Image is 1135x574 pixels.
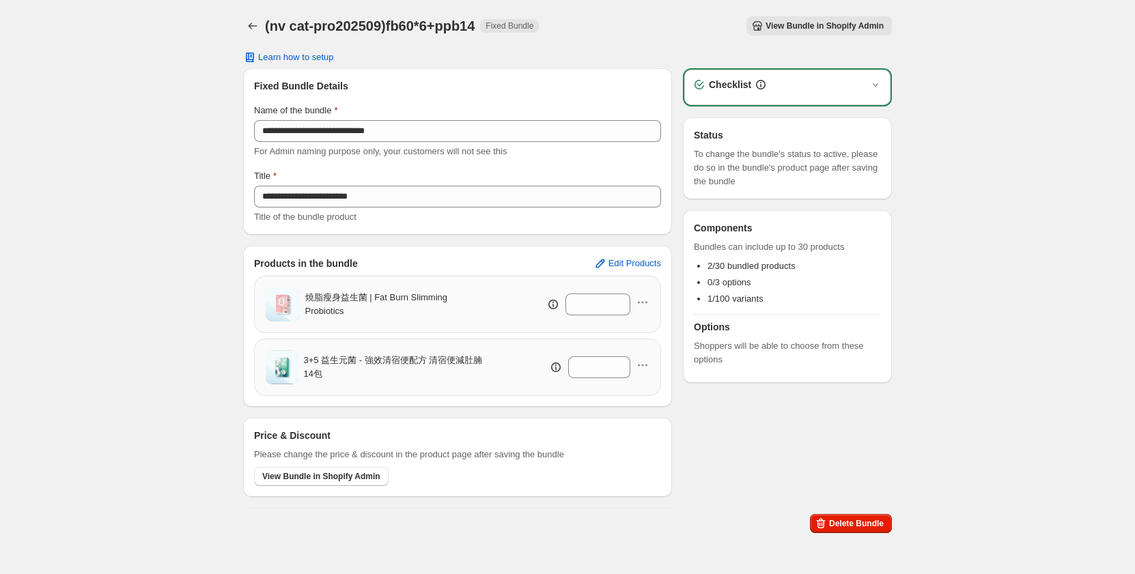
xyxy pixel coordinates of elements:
span: 1/100 variants [707,293,763,304]
span: To change the bundle's status to active, please do so in the bundle's product page after saving t... [694,147,881,188]
h3: Checklist [709,78,751,91]
span: 3+5 益生元菌 - 強效清宿便配方 清宿便減肚腩 14包 [304,354,494,381]
span: For Admin naming purpose only, your customers will not see this [254,146,507,156]
span: Title of the bundle product [254,212,356,222]
span: View Bundle in Shopify Admin [262,471,380,482]
span: Edit Products [608,258,661,269]
h1: (nv cat-pro202509)fb60*6+ppb14 [265,18,475,34]
button: Back [243,16,262,35]
button: Edit Products [585,253,669,274]
span: 2/30 bundled products [707,261,796,271]
h3: Components [694,221,753,235]
button: Delete Bundle [810,514,892,533]
h3: Options [694,320,881,334]
span: View Bundle in Shopify Admin [766,20,884,31]
h3: Price & Discount [254,429,331,442]
span: Bundles can include up to 30 products [694,240,881,254]
label: Title [254,169,277,183]
span: Fixed Bundle [486,20,533,31]
span: 0/3 options [707,277,751,287]
span: Please change the price & discount in the product page after saving the bundle [254,448,564,461]
button: Learn how to setup [235,48,342,67]
h3: Fixed Bundle Details [254,79,661,93]
img: 燒脂瘦身益生菌 | Fat Burn Slimming Probiotics [266,287,300,321]
button: View Bundle in Shopify Admin [746,16,892,35]
h3: Products in the bundle [254,257,358,270]
img: 3+5 益生元菌 - 強效清宿便配方 清宿便減肚腩 14包 [266,351,298,384]
span: Learn how to setup [258,52,334,63]
span: Shoppers will be able to choose from these options [694,339,881,367]
button: View Bundle in Shopify Admin [254,467,389,486]
h3: Status [694,128,881,142]
span: Delete Bundle [829,518,884,529]
span: 燒脂瘦身益生菌 | Fat Burn Slimming Probiotics [305,291,488,318]
label: Name of the bundle [254,104,338,117]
